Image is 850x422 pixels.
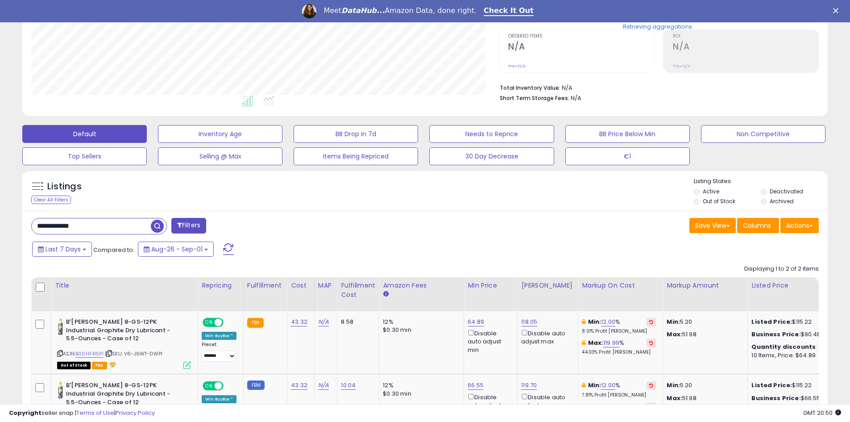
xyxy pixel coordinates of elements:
[57,318,191,368] div: ASIN:
[582,318,656,334] div: %
[582,381,656,398] div: %
[247,318,264,328] small: FBA
[751,351,825,359] div: 10 Items, Price: $64.89
[429,147,554,165] button: 30 Day Decrease
[158,125,282,143] button: Inventory Age
[291,381,307,390] a: 43.32
[588,381,601,389] b: Min:
[667,394,682,402] strong: Max:
[202,395,236,403] div: Win BuyBox *
[383,281,460,290] div: Amazon Fees
[623,22,695,30] div: Retrieving aggregations..
[32,242,92,257] button: Last 7 Days
[751,330,800,338] b: Business Price:
[57,362,91,369] span: All listings that are currently out of stock and unavailable for purchase on Amazon
[582,349,656,355] p: 44.03% Profit [PERSON_NAME]
[588,318,601,326] b: Min:
[751,318,825,326] div: $115.22
[751,330,825,338] div: $90.48
[582,328,656,334] p: 8.01% Profit [PERSON_NAME]
[468,392,510,418] div: Disable auto adjust min
[247,380,265,390] small: FBM
[9,409,155,418] div: seller snap | |
[582,392,656,398] p: 7.81% Profit [PERSON_NAME]
[318,381,329,390] a: N/A
[302,4,316,18] img: Profile image for Georgie
[222,319,236,326] span: OFF
[93,246,134,254] span: Compared to:
[66,381,174,409] b: B'[PERSON_NAME] 8-GS-12PK Industrial Graphite Dry Lubricant - 5.5-Ounces - Case of 12
[751,281,829,290] div: Listed Price
[588,338,604,347] b: Max:
[751,318,792,326] b: Listed Price:
[291,281,311,290] div: Cost
[578,277,663,311] th: The percentage added to the cost of goods (COGS) that forms the calculator for Min & Max prices.
[468,381,484,390] a: 66.55
[582,339,656,355] div: %
[667,381,680,389] strong: Min:
[55,281,194,290] div: Title
[222,382,236,390] span: OFF
[703,197,735,205] label: Out of Stock
[47,180,82,193] h5: Listings
[341,281,375,300] div: Fulfillment Cost
[667,394,741,402] p: 51.98
[667,330,741,338] p: 51.98
[770,197,794,205] label: Archived
[203,382,215,390] span: ON
[521,318,537,326] a: 118.05
[565,125,690,143] button: BB Price Below Min
[202,332,236,340] div: Win BuyBox *
[57,381,64,399] img: 41upidbFY9L._SL40_.jpg
[780,218,819,233] button: Actions
[703,188,719,195] label: Active
[341,6,385,15] i: DataHub...
[116,409,155,417] a: Privacy Policy
[202,281,240,290] div: Repricing
[22,125,147,143] button: Default
[701,125,825,143] button: Non Competitive
[565,147,690,165] button: €1
[667,381,741,389] p: 5.20
[66,318,174,345] b: B'[PERSON_NAME] 8-GS-12PK Industrial Graphite Dry Lubricant - 5.5-Ounces - Case of 12
[107,361,116,368] i: hazardous material
[601,381,615,390] a: 12.00
[247,281,283,290] div: Fulfillment
[291,318,307,326] a: 43.32
[744,265,819,273] div: Displaying 1 to 2 of 2 items
[31,196,71,204] div: Clear All Filters
[667,330,682,338] strong: Max:
[383,290,388,298] small: Amazon Fees.
[75,350,104,358] a: B00HF415PI
[751,381,825,389] div: $115.22
[468,318,484,326] a: 64.89
[601,318,615,326] a: 12.00
[468,328,510,354] div: Disable auto adjust min
[521,381,537,390] a: 119.70
[582,281,659,290] div: Markup on Cost
[751,343,816,351] b: Quantity discounts
[737,218,779,233] button: Columns
[323,6,477,15] div: Meet Amazon Data, done right.
[484,6,534,16] a: Check It Out
[803,409,841,417] span: 2025-09-9 20:50 GMT
[341,318,372,326] div: 8.58
[743,221,771,230] span: Columns
[76,409,114,417] a: Terms of Use
[138,242,214,257] button: Aug-26 - Sep-01
[22,147,147,165] button: Top Sellers
[751,343,825,351] div: :
[9,409,41,417] strong: Copyright
[318,318,329,326] a: N/A
[57,318,64,336] img: 41upidbFY9L._SL40_.jpg
[318,281,333,290] div: MAP
[383,381,457,389] div: 12%
[521,392,571,409] div: Disable auto adjust max
[294,125,418,143] button: BB Drop in 7d
[521,281,574,290] div: [PERSON_NAME]
[383,390,457,398] div: $0.30 min
[751,381,792,389] b: Listed Price:
[46,245,81,254] span: Last 7 Days
[667,318,741,326] p: 5.20
[151,245,203,254] span: Aug-26 - Sep-01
